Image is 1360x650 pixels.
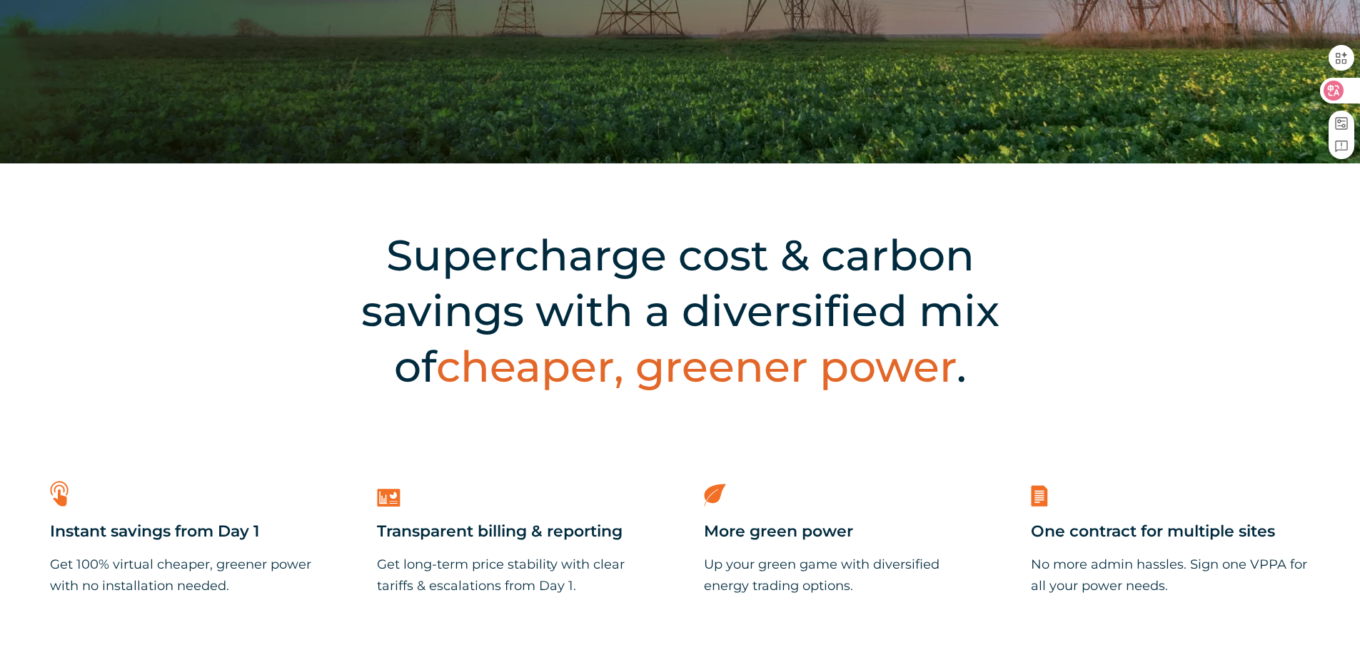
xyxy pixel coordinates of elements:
[377,554,656,596] p: Get long-term price stability with clear tariffs & escalations from Day 1.
[704,522,853,542] span: More green power
[377,522,623,542] span: Transparent billing & reporting
[50,522,259,542] span: Instant savings from Day 1
[1031,554,1310,596] p: No more admin hassles. Sign one VPPA for all your power needs.
[1031,522,1275,542] span: One contract for multiple sites
[50,554,329,596] p: Get 100% virtual cheaper, greener power with no installation needed.
[436,340,957,392] span: cheaper, greener power
[704,554,983,596] p: Up your green game with diversified energy trading options.
[325,228,1036,395] h2: Supercharge cost & carbon savings with a diversified mix of .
